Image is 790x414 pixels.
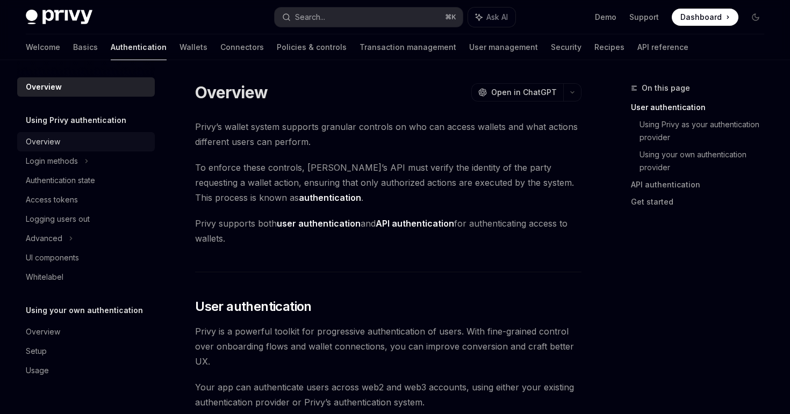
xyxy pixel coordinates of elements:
div: Overview [26,325,60,338]
span: Privy supports both and for authenticating access to wallets. [195,216,581,246]
h5: Using your own authentication [26,304,143,317]
a: API authentication [631,176,773,193]
button: Ask AI [468,8,515,27]
a: Welcome [26,34,60,60]
strong: user authentication [277,218,361,229]
span: On this page [642,82,690,95]
a: Demo [595,12,616,23]
button: Open in ChatGPT [471,83,563,101]
a: Security [551,34,581,60]
span: To enforce these controls, [PERSON_NAME]’s API must verify the identity of the party requesting a... [195,160,581,205]
img: dark logo [26,10,92,25]
a: Authentication state [17,171,155,190]
div: Logging users out [26,213,90,226]
div: UI components [26,251,79,264]
a: Using your own authentication provider [640,146,773,176]
a: Overview [17,77,155,97]
h5: Using Privy authentication [26,114,126,127]
div: Usage [26,364,49,377]
a: User management [469,34,538,60]
span: User authentication [195,298,312,315]
span: Dashboard [680,12,722,23]
a: Dashboard [672,9,738,26]
a: Recipes [594,34,624,60]
a: Logging users out [17,209,155,229]
span: Ask AI [486,12,508,23]
div: Login methods [26,155,78,168]
a: Overview [17,132,155,151]
span: Privy is a powerful toolkit for progressive authentication of users. With fine-grained control ov... [195,324,581,369]
h1: Overview [195,83,268,102]
a: Setup [17,342,155,361]
a: Basics [73,34,98,60]
a: API reference [637,34,688,60]
span: Your app can authenticate users across web2 and web3 accounts, using either your existing authent... [195,380,581,410]
a: Support [629,12,659,23]
span: Open in ChatGPT [491,87,557,98]
a: Policies & controls [277,34,347,60]
a: Connectors [220,34,264,60]
a: Authentication [111,34,167,60]
strong: authentication [299,192,361,203]
div: Setup [26,345,47,358]
a: Using Privy as your authentication provider [640,116,773,146]
span: ⌘ K [445,13,456,21]
a: Overview [17,322,155,342]
a: Get started [631,193,773,210]
div: Overview [26,81,62,93]
a: Whitelabel [17,267,155,287]
div: Whitelabel [26,271,63,284]
a: UI components [17,248,155,267]
div: Authentication state [26,174,95,187]
a: User authentication [631,99,773,116]
div: Search... [295,11,325,24]
strong: API authentication [376,218,454,229]
div: Advanced [26,232,62,245]
span: Privy’s wallet system supports granular controls on who can access wallets and what actions diffe... [195,119,581,149]
a: Access tokens [17,190,155,209]
a: Wallets [179,34,207,60]
button: Toggle dark mode [747,9,764,26]
button: Search...⌘K [275,8,462,27]
div: Access tokens [26,193,78,206]
a: Transaction management [360,34,456,60]
a: Usage [17,361,155,380]
div: Overview [26,135,60,148]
